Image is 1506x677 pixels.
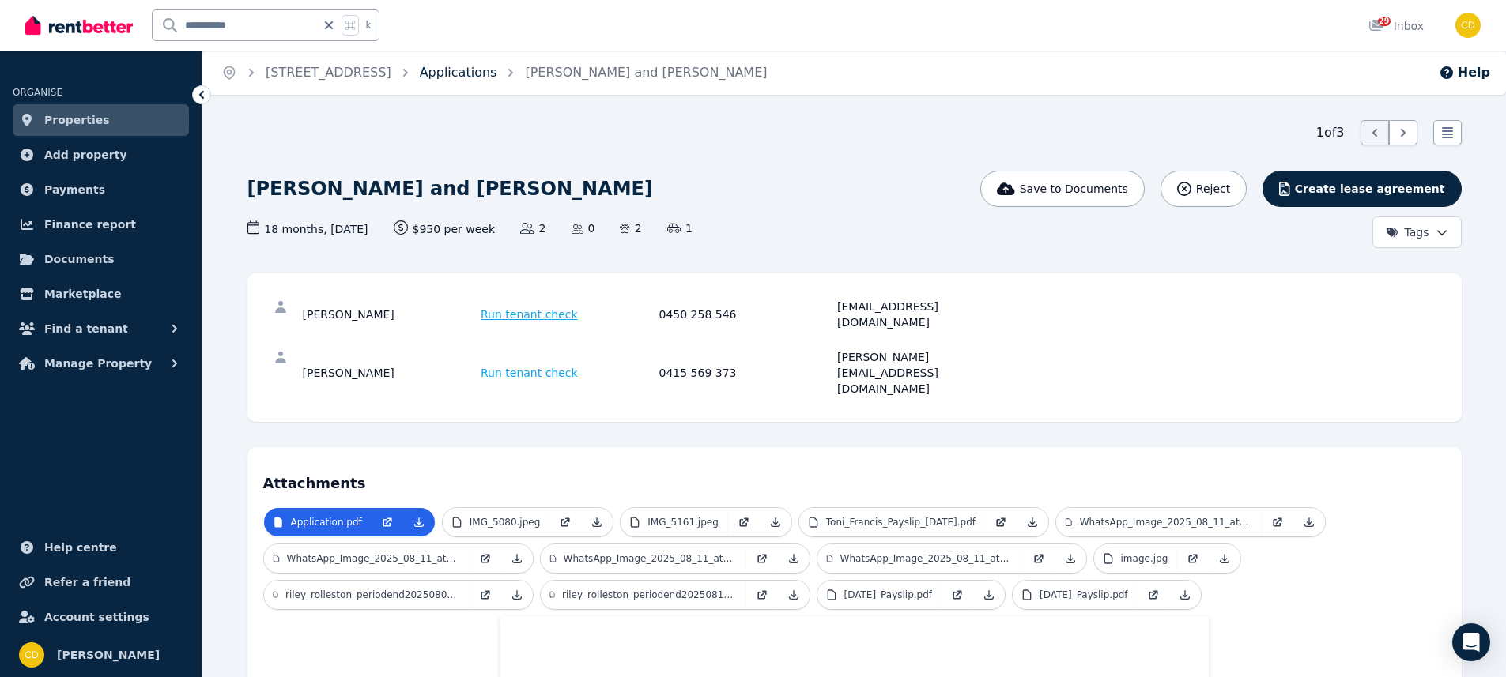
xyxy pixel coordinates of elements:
[1169,581,1201,609] a: Download Attachment
[1263,171,1461,207] button: Create lease agreement
[443,508,550,536] a: IMG_5080.jpeg
[264,581,470,609] a: riley_rolleston_periodend20250804_d_a_t_epaid20250806.pdf
[25,13,133,37] img: RentBetter
[1316,123,1345,142] span: 1 of 3
[13,209,189,240] a: Finance report
[372,508,403,536] a: Open in new Tab
[264,508,372,536] a: Application.pdf
[520,220,545,236] span: 2
[1209,544,1240,573] a: Download Attachment
[837,349,1011,397] div: [PERSON_NAME][EMAIL_ADDRESS][DOMAIN_NAME]
[799,508,985,536] a: Toni_Francis_Payslip_[DATE].pdf
[1368,18,1424,34] div: Inbox
[247,220,368,237] span: 18 months , [DATE]
[1023,544,1055,573] a: Open in new Tab
[470,516,541,528] p: IMG_5080.jpeg
[667,220,693,236] span: 1
[1452,623,1490,661] div: Open Intercom Messenger
[837,299,1011,330] div: [EMAIL_ADDRESS][DOMAIN_NAME]
[1094,544,1178,573] a: image.jpg
[13,566,189,598] a: Refer a friend
[1295,181,1445,197] span: Create lease agreement
[470,544,501,573] a: Open in new Tab
[1439,63,1490,82] button: Help
[403,508,435,536] a: Download Attachment
[13,601,189,633] a: Account settings
[973,581,1005,609] a: Download Attachment
[647,516,719,528] p: IMG_5161.jpeg
[287,552,460,565] p: WhatsApp_Image_2025_08_11_at_[DATE]_PM_1.jpeg
[844,589,933,601] p: [DATE]_Payslip.pdf
[13,87,62,98] span: ORGANISE
[291,516,362,528] p: Application.pdf
[620,220,641,236] span: 2
[525,65,767,80] a: [PERSON_NAME] and [PERSON_NAME]
[1013,581,1138,609] a: [DATE]_Payslip.pdf
[1455,13,1481,38] img: Chris Dimitropoulos
[57,645,160,664] span: [PERSON_NAME]
[942,581,973,609] a: Open in new Tab
[826,516,976,528] p: Toni_Francis_Payslip_[DATE].pdf
[394,220,496,237] span: $950 per week
[840,552,1013,565] p: WhatsApp_Image_2025_08_11_at_[DATE]_PM_3.jpeg
[247,176,653,201] h1: [PERSON_NAME] and [PERSON_NAME]
[1177,544,1209,573] a: Open in new Tab
[746,581,778,609] a: Open in new Tab
[1121,552,1168,565] p: image.jpg
[481,365,578,381] span: Run tenant check
[564,552,737,565] p: WhatsApp_Image_2025_08_11_at_[DATE]_PM_2.jpeg
[1196,181,1230,197] span: Reject
[501,581,533,609] a: Download Attachment
[1017,508,1048,536] a: Download Attachment
[13,174,189,205] a: Payments
[13,348,189,379] button: Manage Property
[1138,581,1169,609] a: Open in new Tab
[13,313,189,344] button: Find a tenant
[481,307,578,322] span: Run tenant check
[202,51,786,95] nav: Breadcrumb
[1378,17,1391,26] span: 29
[985,508,1017,536] a: Open in new Tab
[572,220,595,236] span: 0
[44,607,149,626] span: Account settings
[266,65,391,80] a: [STREET_ADDRESS]
[303,299,477,330] div: [PERSON_NAME]
[1293,508,1325,536] a: Download Attachment
[621,508,728,536] a: IMG_5161.jpeg
[44,284,121,303] span: Marketplace
[728,508,760,536] a: Open in new Tab
[303,349,477,397] div: [PERSON_NAME]
[44,180,105,199] span: Payments
[263,463,1446,495] h4: Attachments
[659,299,833,330] div: 0450 258 546
[470,581,501,609] a: Open in new Tab
[980,171,1145,207] button: Save to Documents
[44,538,117,557] span: Help centre
[541,581,746,609] a: riley_rolleston_periodend20250811_d_a_t_epaid20250813.pdf
[19,642,44,668] img: Chris Dimitropoulos
[1372,216,1462,248] button: Tags
[817,544,1023,573] a: WhatsApp_Image_2025_08_11_at_[DATE]_PM_3.jpeg
[659,349,833,397] div: 0415 569 373
[44,145,127,164] span: Add property
[778,544,810,573] a: Download Attachment
[44,111,110,130] span: Properties
[365,19,371,32] span: k
[1040,589,1128,601] p: [DATE]_Payslip.pdf
[1080,516,1252,528] p: WhatsApp_Image_2025_08_11_at_[DATE]_PM.jpeg
[1386,224,1429,240] span: Tags
[44,250,115,269] span: Documents
[1262,508,1293,536] a: Open in new Tab
[44,215,136,234] span: Finance report
[13,278,189,310] a: Marketplace
[549,508,581,536] a: Open in new Tab
[778,581,810,609] a: Download Attachment
[44,573,130,592] span: Refer a friend
[285,589,460,601] p: riley_rolleston_periodend20250804_d_a_t_epaid20250806.pdf
[746,544,778,573] a: Open in new Tab
[1020,181,1128,197] span: Save to Documents
[541,544,746,573] a: WhatsApp_Image_2025_08_11_at_[DATE]_PM_2.jpeg
[13,104,189,136] a: Properties
[13,139,189,171] a: Add property
[1161,171,1247,207] button: Reject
